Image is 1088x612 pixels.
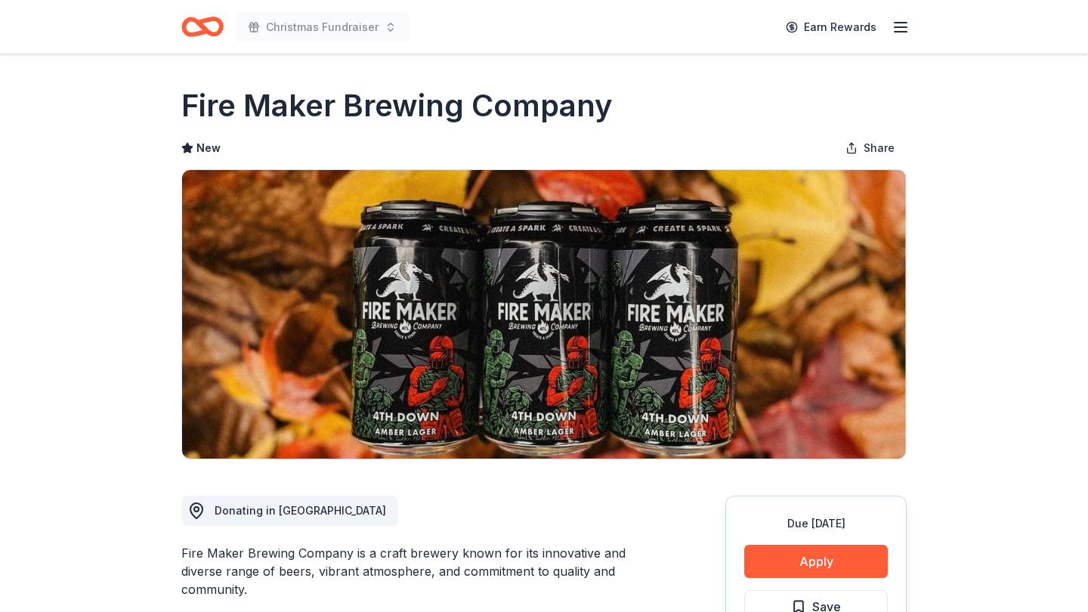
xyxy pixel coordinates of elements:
[777,14,886,41] a: Earn Rewards
[266,18,379,36] span: Christmas Fundraiser
[744,545,888,578] button: Apply
[181,544,653,598] div: Fire Maker Brewing Company is a craft brewery known for its innovative and diverse range of beers...
[236,12,409,42] button: Christmas Fundraiser
[181,9,224,45] a: Home
[833,133,907,163] button: Share
[196,139,221,157] span: New
[744,515,888,533] div: Due [DATE]
[864,139,895,157] span: Share
[181,85,613,127] h1: Fire Maker Brewing Company
[215,504,386,517] span: Donating in [GEOGRAPHIC_DATA]
[182,170,906,459] img: Image for Fire Maker Brewing Company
